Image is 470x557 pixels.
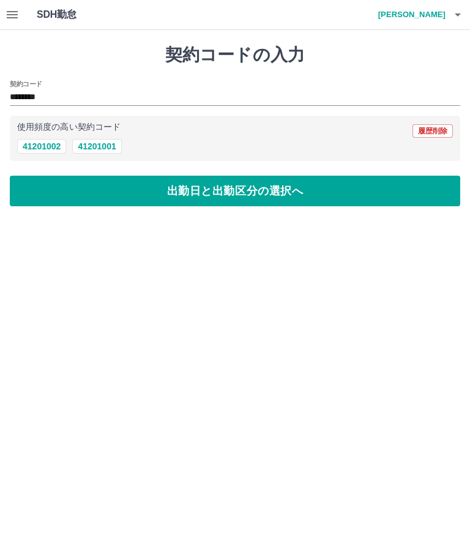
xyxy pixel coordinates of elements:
[10,176,460,206] button: 出勤日と出勤区分の選択へ
[17,139,66,154] button: 41201002
[10,79,42,89] h2: 契約コード
[10,45,460,65] h1: 契約コードの入力
[412,124,453,138] button: 履歴削除
[17,123,121,132] p: 使用頻度の高い契約コード
[72,139,121,154] button: 41201001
